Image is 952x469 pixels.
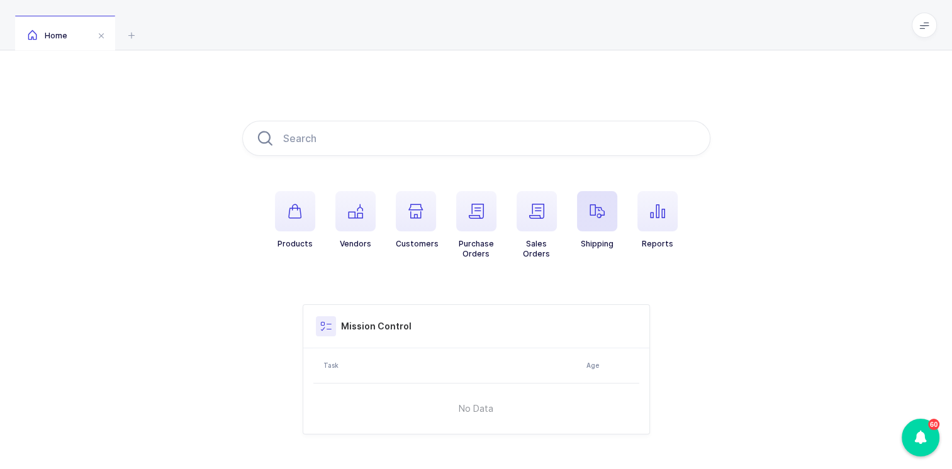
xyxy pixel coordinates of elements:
[341,320,412,333] h3: Mission Control
[637,191,678,249] button: Reports
[28,31,67,40] span: Home
[517,191,557,259] button: SalesOrders
[335,191,376,249] button: Vendors
[396,191,439,249] button: Customers
[242,121,710,156] input: Search
[577,191,617,249] button: Shipping
[586,360,636,370] div: Age
[902,419,939,456] div: 60
[928,419,939,430] div: 60
[395,390,557,428] span: No Data
[275,191,315,249] button: Products
[323,360,579,370] div: Task
[456,191,496,259] button: PurchaseOrders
